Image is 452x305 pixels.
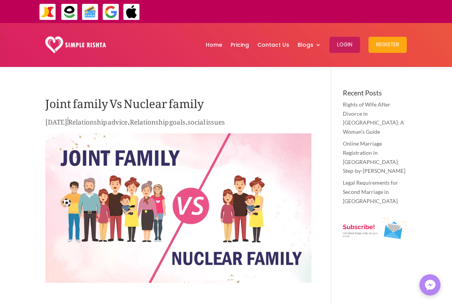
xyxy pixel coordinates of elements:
[368,25,407,65] a: Register
[298,25,321,65] a: Blogs
[82,3,99,21] img: Credit Cards
[329,37,360,53] button: Login
[102,3,120,21] img: GooglePay-icon
[343,140,405,174] a: Online Marriage Registration in [GEOGRAPHIC_DATA]: Step-by-[PERSON_NAME]
[368,37,407,53] button: Register
[45,133,311,283] img: joint family vs nuclear family
[45,89,311,116] h1: Joint family Vs Nuclear family
[343,101,404,135] a: Rights of Wife After Divorce in [GEOGRAPHIC_DATA]: A Woman’s Guide
[423,277,438,293] img: Messenger
[123,3,140,21] img: ApplePay-icon
[257,25,289,65] a: Contact Us
[206,25,222,65] a: Home
[329,25,360,65] a: Login
[39,3,56,21] img: JazzCash-icon
[343,89,407,100] h4: Recent Posts
[231,25,249,65] a: Pricing
[45,116,311,131] p: | , ,
[45,112,67,128] span: [DATE]
[61,3,78,21] img: EasyPaisa-icon
[68,112,128,128] a: Relationship advice
[130,112,185,128] a: Relationship goals
[343,179,398,204] a: Legal Requirements for Second Marriage in [GEOGRAPHIC_DATA]
[188,112,225,128] a: social issues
